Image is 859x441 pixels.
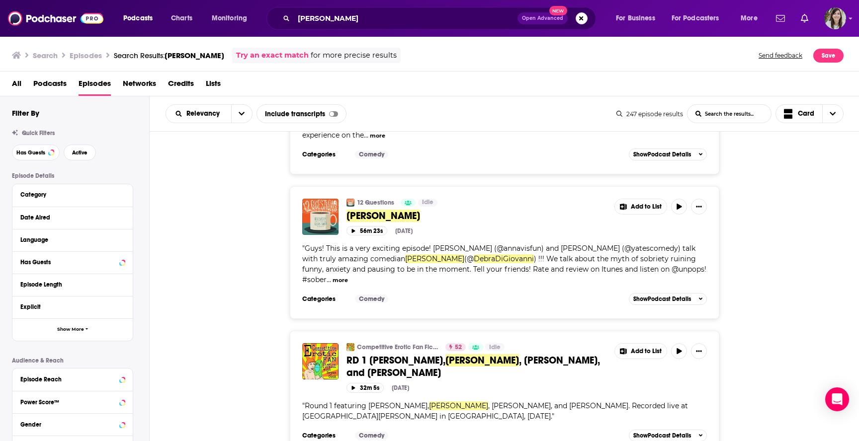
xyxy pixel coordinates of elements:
[302,295,347,303] h3: Categories
[20,372,125,385] button: Episode Reach
[22,130,55,137] span: Quick Filters
[20,303,118,310] div: Explicit
[327,275,331,284] span: ...
[549,6,567,15] span: New
[20,300,125,313] button: Explicit
[633,295,691,302] span: Show Podcast Details
[20,399,116,406] div: Power Score™
[346,354,600,379] span: , [PERSON_NAME], and [PERSON_NAME]
[123,11,153,25] span: Podcasts
[72,150,87,155] span: Active
[276,7,605,30] div: Search podcasts, credits, & more...
[20,188,125,201] button: Category
[355,432,388,440] a: Comedy
[231,105,252,123] button: open menu
[8,9,103,28] img: Podchaser - Follow, Share and Rate Podcasts
[79,75,111,96] a: Episodes
[615,344,667,359] button: Show More Button
[33,75,67,96] a: Podcasts
[236,50,309,61] a: Try an exact match
[20,259,116,266] div: Has Guests
[123,75,156,96] a: Networks
[824,7,846,29] span: Logged in as devinandrade
[302,150,347,158] h3: Categories
[631,348,662,355] span: Add to List
[405,254,464,263] span: [PERSON_NAME]
[422,198,433,208] span: Idle
[346,199,354,207] img: 12 Questions
[166,110,231,117] button: open menu
[20,281,118,288] div: Episode Length
[302,244,706,284] span: "
[302,401,688,421] span: " "
[824,7,846,29] img: User Profile
[364,131,368,140] span: ...
[114,51,224,60] div: Search Results:
[20,256,125,268] button: Has Guests
[257,104,346,123] div: Include transcripts
[691,343,707,359] button: Show More Button
[311,50,397,61] span: for more precise results
[798,110,814,117] span: Card
[12,108,39,118] h2: Filter By
[346,210,420,222] span: [PERSON_NAME]
[302,244,695,263] span: Guys! This is a very exciting episode! [PERSON_NAME] (@annavisfun) and [PERSON_NAME] (@yatescomed...
[346,343,354,351] img: Competitive Erotic Fan Fiction with Bryan Cook
[824,7,846,29] button: Show profile menu
[346,354,607,379] a: RD 1 [PERSON_NAME],[PERSON_NAME], [PERSON_NAME], and [PERSON_NAME]
[485,343,505,351] a: Idle
[20,421,116,428] div: Gender
[20,376,116,383] div: Episode Reach
[772,10,789,27] a: Show notifications dropdown
[429,401,488,410] span: [PERSON_NAME]
[672,11,719,25] span: For Podcasters
[205,10,260,26] button: open menu
[305,401,429,410] span: Round 1 featuring [PERSON_NAME],
[20,418,125,430] button: Gender
[665,10,734,26] button: open menu
[355,295,388,303] a: Comedy
[813,49,844,63] button: Save
[616,11,655,25] span: For Business
[489,343,501,353] span: Idle
[609,10,668,26] button: open menu
[357,199,394,207] a: 12 Questions
[166,104,253,123] h2: Choose List sort
[171,11,192,25] span: Charts
[168,75,194,96] a: Credits
[12,75,21,96] a: All
[116,10,166,26] button: open menu
[464,254,474,263] span: (@
[474,254,534,263] span: DebraDiGiovanni
[756,48,805,63] button: Send feedback
[206,75,221,96] a: Lists
[455,343,462,353] span: 52
[302,199,339,235] img: Debra DiGiovanni
[12,318,133,341] button: Show More
[20,214,118,221] div: Date Aired
[33,51,58,60] h3: Search
[346,383,384,392] button: 32m 5s
[615,199,667,214] button: Show More Button
[629,293,707,305] button: ShowPodcast Details
[12,357,133,364] p: Audience & Reach
[775,104,844,123] button: Choose View
[64,145,96,160] button: Active
[357,343,439,351] a: Competitive Erotic Fan Fiction with [PERSON_NAME]
[631,203,662,211] span: Add to List
[734,10,770,26] button: open menu
[522,16,563,21] span: Open Advanced
[346,210,607,222] a: [PERSON_NAME]
[346,226,387,235] button: 56m 23s
[212,11,247,25] span: Monitoring
[445,343,466,351] a: 52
